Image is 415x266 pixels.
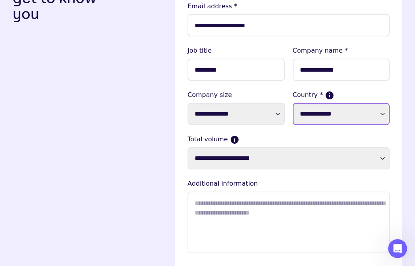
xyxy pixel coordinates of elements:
lable: Additional information [188,179,390,188]
button: Current monthly volume your business makes in USD [231,136,238,143]
label: Total volume [188,135,390,144]
iframe: Intercom live chat [388,239,407,258]
lable: Company name * [293,46,390,55]
label: Country * [293,90,390,100]
button: If more than one country, please select where the majority of your sales come from. [326,92,333,99]
lable: Email address * [188,2,390,11]
lable: Job title [188,46,285,55]
label: Company size [188,90,285,100]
